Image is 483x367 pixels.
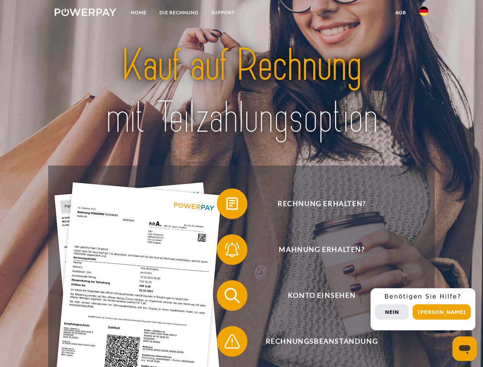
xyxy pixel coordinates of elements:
button: Mahnung erhalten? [217,234,416,265]
img: qb_warning.svg [223,332,242,351]
button: Konto einsehen [217,280,416,311]
img: qb_search.svg [223,286,242,305]
img: logo-powerpay-white.svg [55,8,116,16]
span: Rechnungsbeanstandung [228,326,415,357]
iframe: Schaltfläche zum Öffnen des Messaging-Fensters [452,336,477,361]
img: de [419,6,428,16]
button: Rechnungsbeanstandung [217,326,416,357]
a: Home [124,6,153,19]
img: title-powerpay_de.svg [73,37,410,146]
h3: Benötigen Sie Hilfe? [375,293,471,300]
div: Schnellhilfe [371,288,475,330]
a: SUPPORT [205,6,241,19]
button: Nein [375,304,409,320]
img: qb_bell.svg [223,240,242,259]
a: agb [389,6,413,19]
span: Konto einsehen [228,280,415,311]
a: DIE RECHNUNG [153,6,205,19]
span: Rechnung erhalten? [228,188,415,219]
span: Mahnung erhalten? [228,234,415,265]
img: qb_bill.svg [223,194,242,213]
button: Rechnung erhalten? [217,188,416,219]
button: [PERSON_NAME] [413,304,471,320]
